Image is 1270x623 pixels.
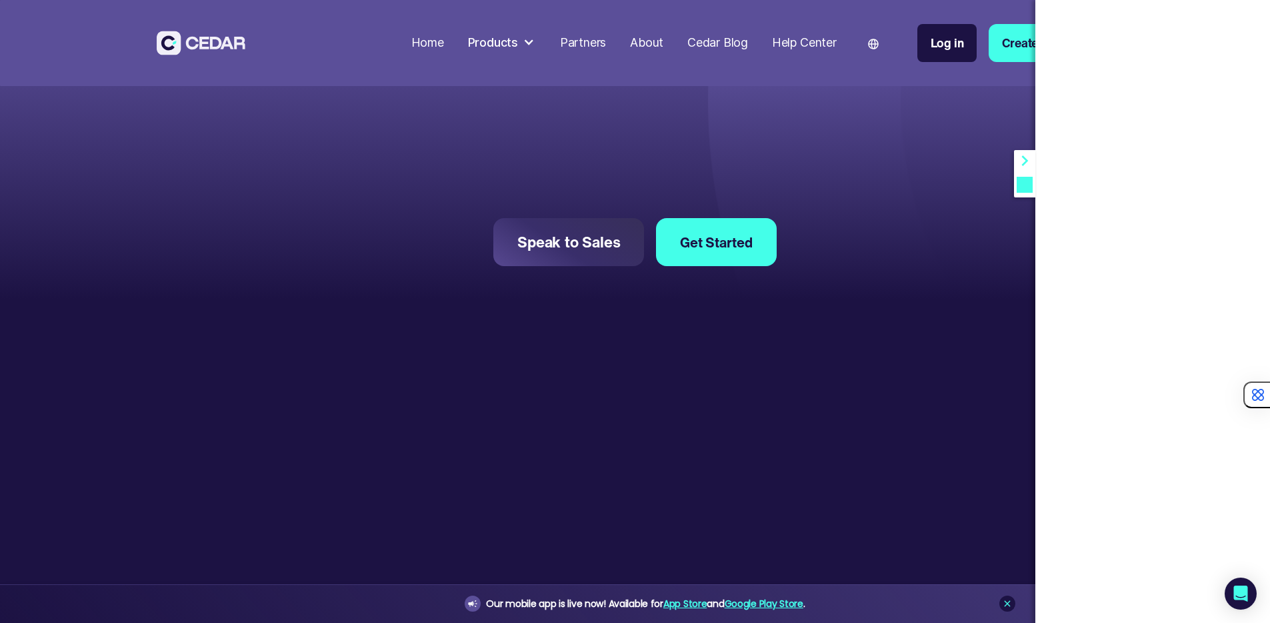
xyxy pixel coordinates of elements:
div: Products [462,28,542,58]
div: carousel [760,342,1113,614]
img: announcement [467,598,478,609]
a: Speak to Sales [493,218,644,266]
div: Products [468,34,518,52]
a: Create an account [989,24,1113,62]
div: Log in [931,34,964,52]
a: Help Center [766,27,843,59]
a: About [624,27,669,59]
a: App Store [663,597,707,610]
a: Home [405,27,450,59]
div: Cedar Blog [687,34,748,52]
div: Home [411,34,444,52]
a: Google Play Store [725,597,803,610]
div: About [630,34,663,52]
a: Get Started [656,218,777,266]
a: Log in [917,24,977,62]
a: Partners [554,27,612,59]
div: 1 of 2 [760,342,1093,614]
div: Our mobile app is live now! Available for and . [486,596,805,612]
img: world icon [868,39,879,49]
div: Open Intercom Messenger [1225,578,1257,610]
a: Cedar Blog [681,27,754,59]
div: Help Center [772,34,837,52]
div: Partners [560,34,606,52]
